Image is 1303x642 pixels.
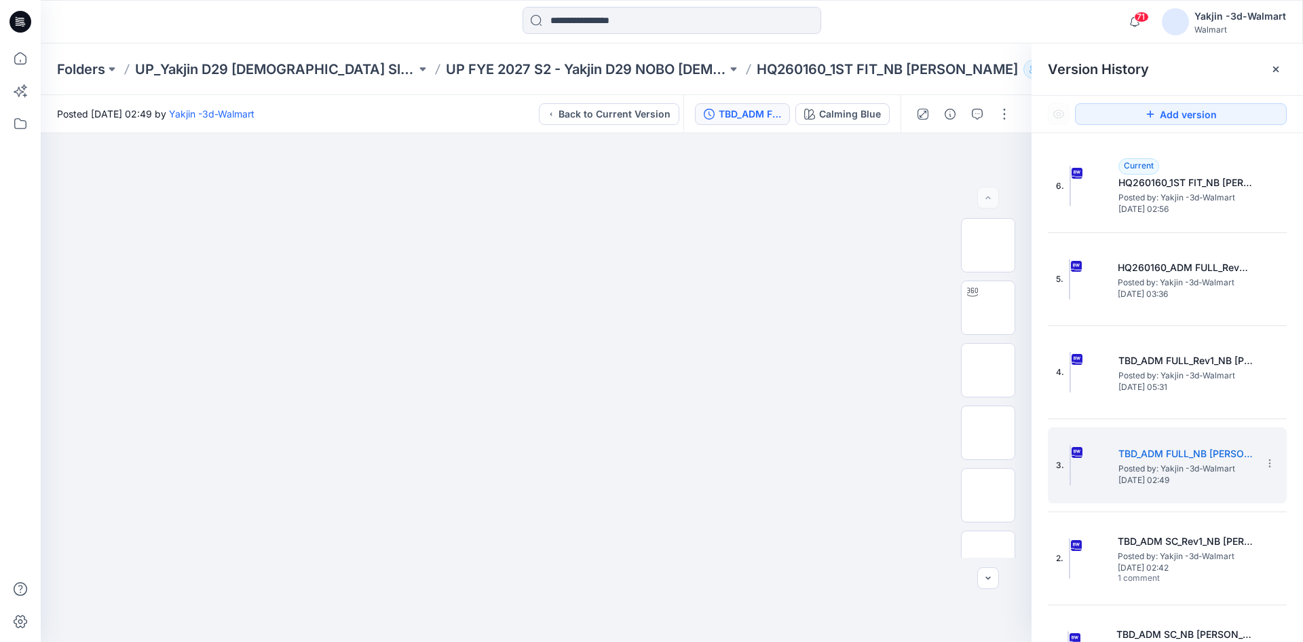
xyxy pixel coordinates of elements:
h5: TBD_ADM FULL_NB TERRY SKORT OPT1 [1118,446,1254,462]
span: Posted by: Yakjin -3d-Walmart [1118,369,1254,382]
span: Posted by: Yakjin -3d-Walmart [1118,191,1254,204]
button: Add version [1075,103,1287,125]
span: 1 comment [1118,573,1213,584]
a: UP FYE 2027 S2 - Yakjin D29 NOBO [DEMOGRAPHIC_DATA] Sleepwear [446,60,727,79]
span: [DATE] 05:31 [1118,382,1254,392]
span: Posted by: Yakjin -3d-Walmart [1118,550,1253,563]
span: 4. [1056,366,1064,378]
button: Show Hidden Versions [1048,103,1070,125]
h5: TBD_ADM SC_Rev1_NB TERRY SKORT OPT1 [1118,533,1253,550]
a: Folders [57,60,105,79]
span: [DATE] 03:36 [1118,289,1253,299]
span: Posted [DATE] 02:49 by [57,107,254,121]
button: 31 [1023,60,1066,79]
span: 71 [1134,12,1149,22]
span: [DATE] 02:49 [1118,476,1254,485]
a: Yakjin -3d-Walmart [169,108,254,120]
button: Calming Blue [795,103,890,125]
button: Details [939,103,961,125]
img: TBD_ADM FULL_Rev1_NB TERRY SKORT OPT1 [1070,352,1071,393]
span: Version History [1048,61,1149,77]
span: Posted by: Yakjin -3d-Walmart [1118,462,1254,476]
div: Yakjin -3d-Walmart [1194,8,1286,24]
button: TBD_ADM FULL_NB [PERSON_NAME] OPT1 [695,103,790,125]
span: 6. [1056,180,1064,192]
button: Back to Current Version [539,103,679,125]
div: Walmart [1194,24,1286,35]
span: 2. [1056,552,1063,565]
span: [DATE] 02:56 [1118,204,1254,214]
h5: TBD_ADM FULL_Rev1_NB TERRY SKORT OPT1 [1118,353,1254,369]
div: Calming Blue [819,107,881,122]
img: TBD_ADM SC_Rev1_NB TERRY SKORT OPT1 [1069,538,1070,579]
span: [DATE] 02:42 [1118,563,1253,573]
span: 3. [1056,459,1064,471]
button: Close [1270,64,1281,75]
span: Current [1124,160,1154,171]
p: HQ260160_1ST FIT_NB [PERSON_NAME] [757,60,1018,79]
img: TBD_ADM FULL_NB TERRY SKORT OPT1 [1070,445,1071,486]
img: avatar [1162,8,1189,35]
span: 5. [1056,273,1063,285]
h5: HQ260160_1ST FIT_NB TERRY SKORT [1118,175,1254,191]
div: TBD_ADM FULL_NB TERRY SKORT OPT1 [719,107,781,122]
span: Posted by: Yakjin -3d-Walmart [1118,276,1253,289]
img: HQ260160_ADM FULL_Rev2_NB TERRY SKORT [1069,259,1070,300]
a: UP_Yakjin D29 [DEMOGRAPHIC_DATA] Sleep [135,60,416,79]
img: HQ260160_1ST FIT_NB TERRY SKORT [1070,166,1071,207]
h5: HQ260160_ADM FULL_Rev2_NB TERRY SKORT [1118,260,1253,276]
